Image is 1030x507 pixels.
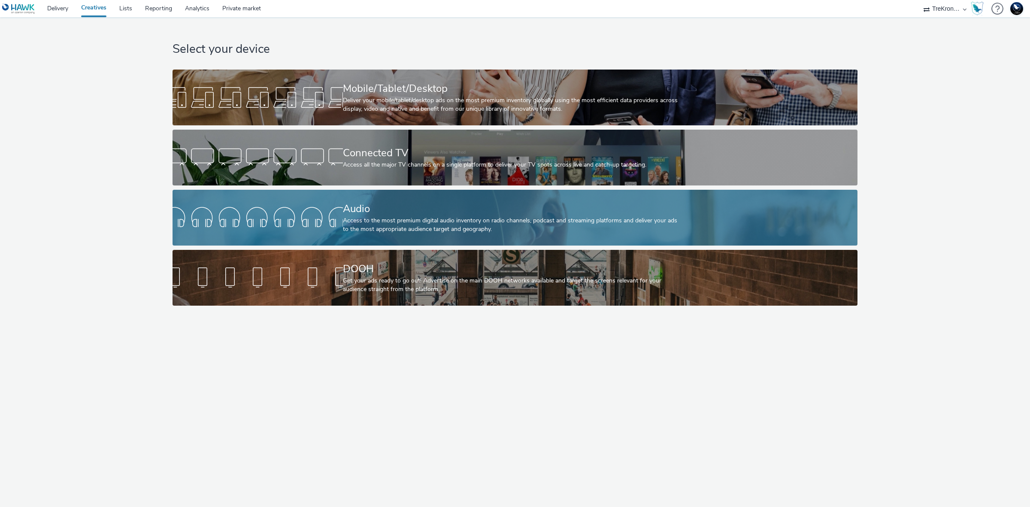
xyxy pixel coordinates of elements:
[1010,2,1023,15] img: Support Hawk
[343,161,684,169] div: Access all the major TV channels on a single platform to deliver your TV spots across live and ca...
[343,96,684,114] div: Deliver your mobile/tablet/desktop ads on the most premium inventory globally using the most effi...
[343,276,684,294] div: Get your ads ready to go out! Advertise on the main DOOH networks available and target the screen...
[173,250,857,306] a: DOOHGet your ads ready to go out! Advertise on the main DOOH networks available and target the sc...
[173,41,857,58] h1: Select your device
[173,130,857,185] a: Connected TVAccess all the major TV channels on a single platform to deliver your TV spots across...
[173,70,857,125] a: Mobile/Tablet/DesktopDeliver your mobile/tablet/desktop ads on the most premium inventory globall...
[343,216,684,234] div: Access to the most premium digital audio inventory on radio channels, podcast and streaming platf...
[971,2,984,15] img: Hawk Academy
[343,81,684,96] div: Mobile/Tablet/Desktop
[343,201,684,216] div: Audio
[343,146,684,161] div: Connected TV
[2,3,35,14] img: undefined Logo
[343,261,684,276] div: DOOH
[173,190,857,246] a: AudioAccess to the most premium digital audio inventory on radio channels, podcast and streaming ...
[971,2,987,15] a: Hawk Academy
